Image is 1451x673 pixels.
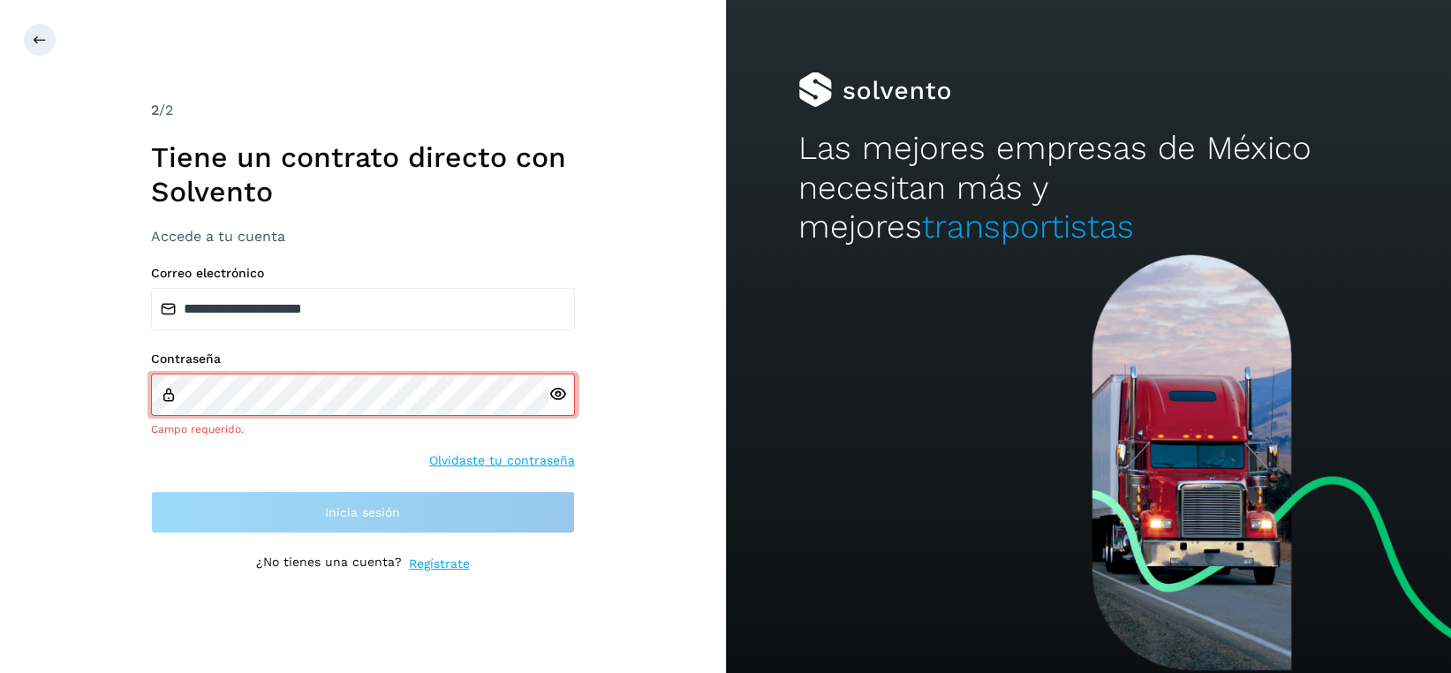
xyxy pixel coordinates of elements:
[151,266,575,281] label: Correo electrónico
[151,228,575,245] h3: Accede a tu cuenta
[151,100,575,121] div: /2
[151,352,575,367] label: Contraseña
[798,129,1379,246] h2: Las mejores empresas de México necesitan más y mejores
[922,208,1134,246] span: transportistas
[151,491,575,533] button: Inicia sesión
[409,555,470,573] a: Regístrate
[151,102,159,118] span: 2
[325,506,400,518] span: Inicia sesión
[256,555,402,573] p: ¿No tienes una cuenta?
[429,451,575,470] a: Olvidaste tu contraseña
[151,140,575,208] h1: Tiene un contrato directo con Solvento
[151,421,575,437] div: Campo requerido.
